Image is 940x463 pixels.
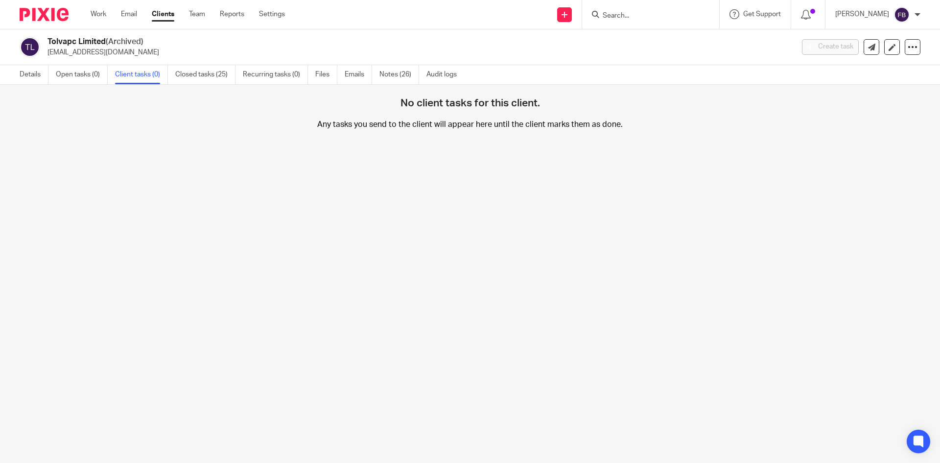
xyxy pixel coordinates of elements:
p: Any tasks you send to the client will appear here until the client marks them as done. [157,120,783,174]
a: Recurring tasks (0) [243,65,308,84]
img: Pixie [20,8,69,21]
a: Reports [220,9,244,19]
span: Get Support [743,11,781,18]
span: (Archived) [106,38,143,46]
input: Search [602,12,690,21]
h2: Tolvapc Limited [47,37,639,47]
a: Client tasks (0) [115,65,168,84]
a: Emails [345,65,372,84]
p: [PERSON_NAME] [835,9,889,19]
p: [EMAIL_ADDRESS][DOMAIN_NAME] [47,48,787,57]
a: Details [20,65,48,84]
a: Closed tasks (25) [175,65,235,84]
a: Team [189,9,205,19]
img: svg%3E [20,37,40,57]
a: Open tasks (0) [56,65,108,84]
a: Email [121,9,137,19]
a: Notes (26) [379,65,419,84]
img: svg%3E [894,7,910,23]
a: Work [91,9,106,19]
a: Audit logs [426,65,464,84]
h4: No client tasks for this client. [400,63,540,110]
a: Files [315,65,337,84]
a: Settings [259,9,285,19]
a: Clients [152,9,174,19]
button: Create task [802,39,859,55]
